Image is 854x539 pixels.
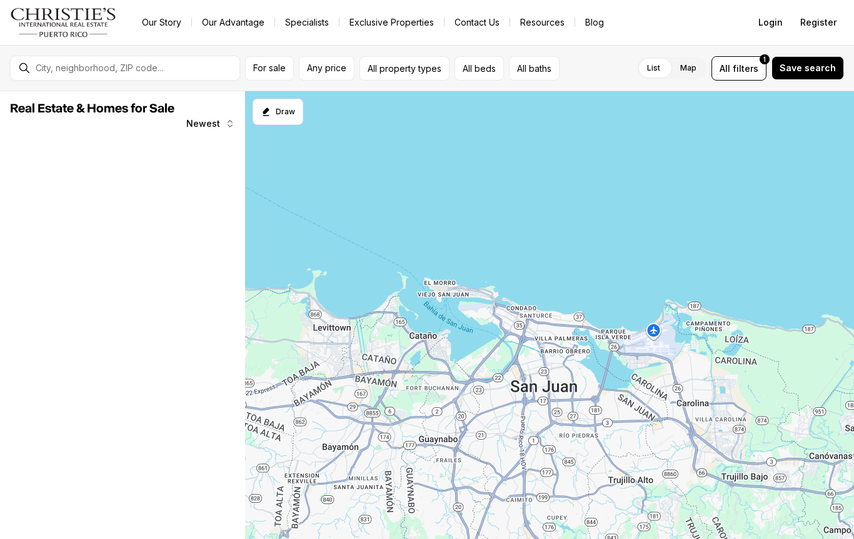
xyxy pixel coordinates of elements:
span: Save search [780,63,836,73]
button: Login [751,10,790,35]
a: Our Story [132,14,191,31]
button: Save search [771,56,844,80]
button: Newest [179,111,243,136]
button: Start drawing [253,99,303,125]
button: For sale [245,56,294,81]
span: filters [733,62,758,75]
span: All [720,62,730,75]
button: Any price [299,56,354,81]
span: Newest [186,119,220,129]
button: All baths [509,56,560,81]
a: Resources [510,14,575,31]
span: 1 [763,54,766,64]
button: All beds [455,56,504,81]
img: logo [10,7,117,37]
a: Specialists [275,14,339,31]
button: Contact Us [445,14,510,31]
span: Any price [307,63,346,73]
button: All property types [359,56,450,81]
span: Real Estate & Homes for Sale [10,102,174,115]
label: Map [670,57,706,79]
span: Login [758,17,783,27]
span: Register [800,17,836,27]
button: Allfilters1 [711,56,766,81]
a: Our Advantage [192,14,274,31]
button: Register [793,10,844,35]
a: Blog [575,14,614,31]
span: For sale [253,63,286,73]
a: Exclusive Properties [339,14,444,31]
label: List [637,57,670,79]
